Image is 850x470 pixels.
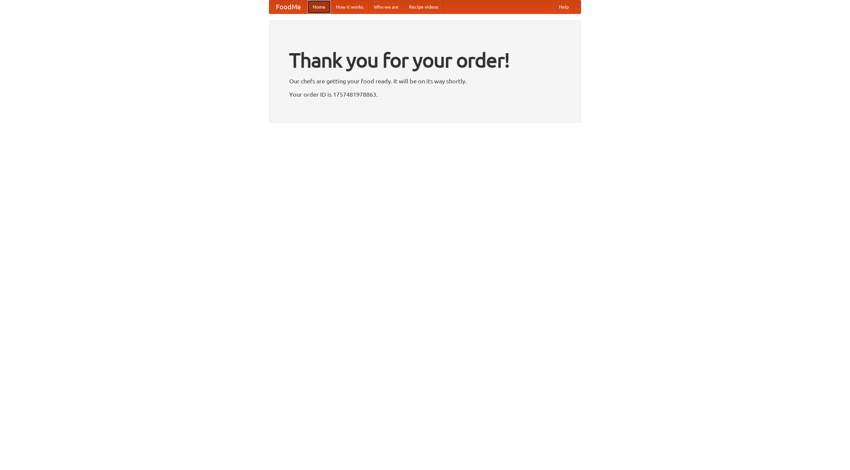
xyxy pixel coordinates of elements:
[331,0,369,14] a: How it works
[369,0,404,14] a: Who we are
[553,0,574,14] a: Help
[289,89,561,99] p: Your order ID is 1757481978863.
[289,76,561,86] p: Our chefs are getting your food ready. It will be on its way shortly.
[307,0,331,14] a: Home
[289,44,561,76] h1: Thank you for your order!
[404,0,444,14] a: Recipe videos
[269,0,307,14] a: FoodMe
